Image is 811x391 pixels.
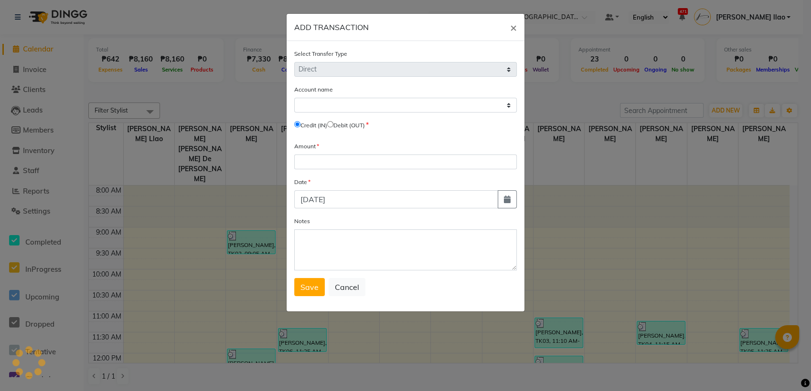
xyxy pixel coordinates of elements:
[300,121,327,130] label: Credit (IN)
[329,278,365,296] button: Cancel
[294,278,325,296] button: Save
[502,14,524,41] button: Close
[294,142,319,151] label: Amount
[510,20,517,34] span: ×
[294,178,310,186] label: Date
[294,217,310,226] label: Notes
[333,121,365,130] label: Debit (OUT)
[294,85,333,94] label: Account name
[294,21,369,33] h6: ADD TRANSACTION
[300,282,319,292] span: Save
[294,50,347,58] label: Select Transfer Type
